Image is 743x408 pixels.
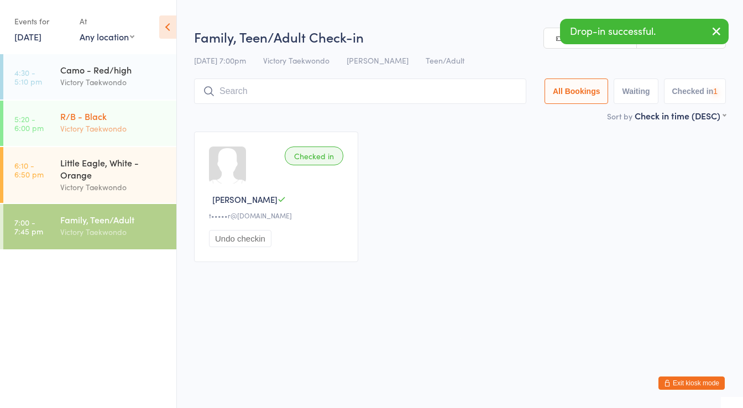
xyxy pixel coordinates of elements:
[60,76,167,88] div: Victory Taekwondo
[60,122,167,135] div: Victory Taekwondo
[60,64,167,76] div: Camo - Red/high
[194,55,246,66] span: [DATE] 7:00pm
[3,101,176,146] a: 5:20 -6:00 pmR/B - BlackVictory Taekwondo
[3,147,176,203] a: 6:10 -6:50 pmLittle Eagle, White - OrangeVictory Taekwondo
[263,55,329,66] span: Victory Taekwondo
[560,19,729,44] div: Drop-in successful.
[194,28,726,46] h2: Family, Teen/Adult Check-in
[285,147,343,165] div: Checked in
[60,213,167,226] div: Family, Teen/Adult
[658,376,725,390] button: Exit kiosk mode
[347,55,409,66] span: [PERSON_NAME]
[426,55,464,66] span: Teen/Adult
[3,54,176,100] a: 4:30 -5:10 pmCamo - Red/highVictory Taekwondo
[209,230,271,247] button: Undo checkin
[664,79,726,104] button: Checked in1
[60,181,167,193] div: Victory Taekwondo
[14,218,43,236] time: 7:00 - 7:45 pm
[14,30,41,43] a: [DATE]
[713,87,718,96] div: 1
[194,79,526,104] input: Search
[60,156,167,181] div: Little Eagle, White - Orange
[80,30,134,43] div: Any location
[212,193,278,205] span: [PERSON_NAME]
[60,110,167,122] div: R/B - Black
[614,79,658,104] button: Waiting
[3,204,176,249] a: 7:00 -7:45 pmFamily, Teen/AdultVictory Taekwondo
[14,114,44,132] time: 5:20 - 6:00 pm
[209,211,347,220] div: t•••••r@[DOMAIN_NAME]
[14,12,69,30] div: Events for
[80,12,134,30] div: At
[14,161,44,179] time: 6:10 - 6:50 pm
[14,68,42,86] time: 4:30 - 5:10 pm
[607,111,632,122] label: Sort by
[60,226,167,238] div: Victory Taekwondo
[545,79,609,104] button: All Bookings
[635,109,726,122] div: Check in time (DESC)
